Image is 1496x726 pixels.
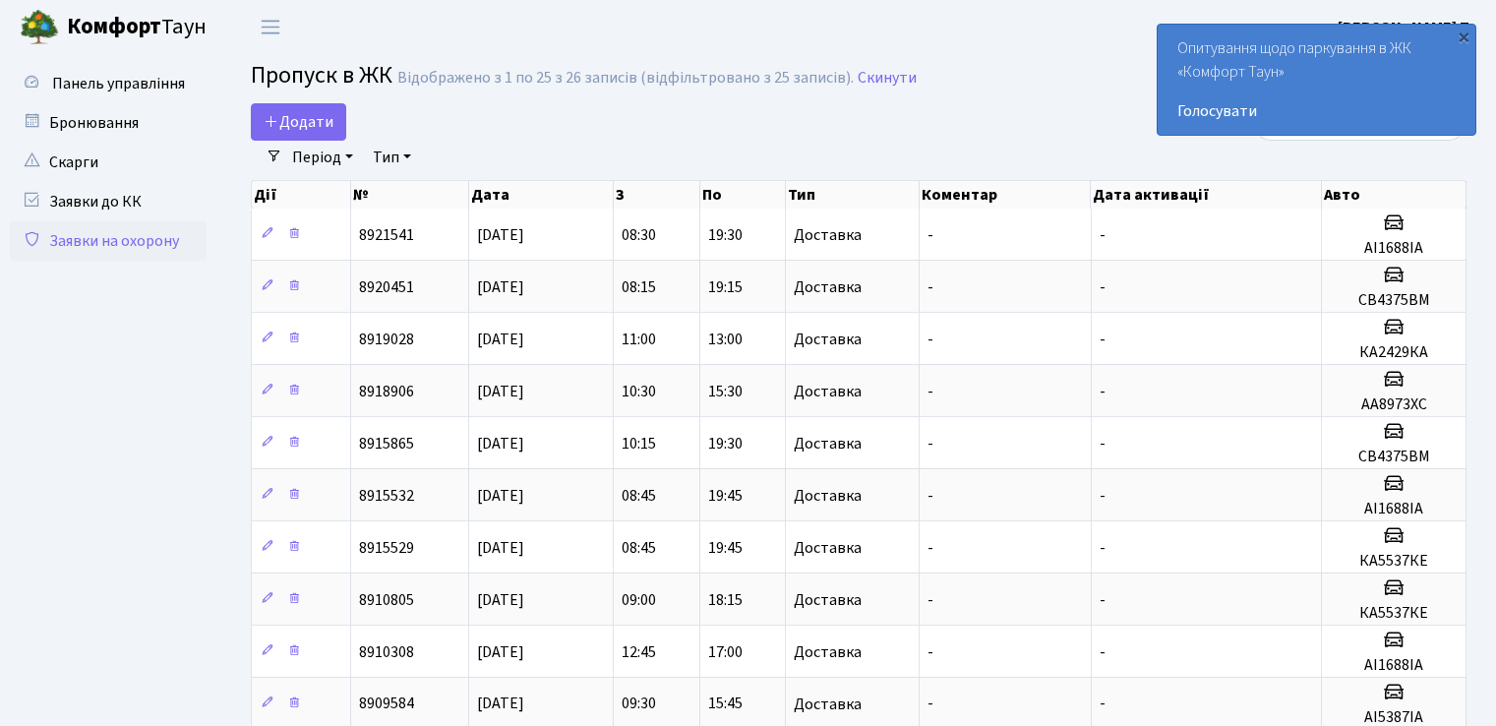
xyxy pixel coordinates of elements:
[246,11,295,43] button: Переключити навігацію
[477,329,524,350] span: [DATE]
[928,329,933,350] span: -
[1100,694,1106,715] span: -
[359,641,414,663] span: 8910308
[708,641,743,663] span: 17:00
[477,276,524,298] span: [DATE]
[858,69,917,88] a: Скинути
[359,329,414,350] span: 8919028
[708,694,743,715] span: 15:45
[708,276,743,298] span: 19:15
[10,182,207,221] a: Заявки до КК
[10,103,207,143] a: Бронювання
[1330,343,1458,362] h5: КА2429КА
[20,8,59,47] img: logo.png
[786,181,920,209] th: Тип
[477,641,524,663] span: [DATE]
[1330,604,1458,623] h5: КА5537КЕ
[359,433,414,454] span: 8915865
[794,488,862,504] span: Доставка
[1158,25,1475,135] div: Опитування щодо паркування в ЖК «Комфорт Таун»
[622,537,656,559] span: 08:45
[794,436,862,452] span: Доставка
[469,181,614,209] th: Дата
[928,433,933,454] span: -
[794,279,862,295] span: Доставка
[1091,181,1322,209] th: Дата активації
[1330,291,1458,310] h5: СВ4375ВМ
[928,537,933,559] span: -
[67,11,207,44] span: Таун
[359,537,414,559] span: 8915529
[1322,181,1466,209] th: Авто
[708,329,743,350] span: 13:00
[359,694,414,715] span: 8909584
[365,141,419,174] a: Тип
[928,641,933,663] span: -
[251,103,346,141] a: Додати
[1100,537,1106,559] span: -
[708,381,743,402] span: 15:30
[1100,589,1106,611] span: -
[622,589,656,611] span: 09:00
[67,11,161,42] b: Комфорт
[359,485,414,507] span: 8915532
[614,181,699,209] th: З
[622,224,656,246] span: 08:30
[1100,329,1106,350] span: -
[928,224,933,246] span: -
[1100,485,1106,507] span: -
[708,589,743,611] span: 18:15
[622,433,656,454] span: 10:15
[622,694,656,715] span: 09:30
[1100,433,1106,454] span: -
[477,694,524,715] span: [DATE]
[622,276,656,298] span: 08:15
[794,592,862,608] span: Доставка
[794,227,862,243] span: Доставка
[359,381,414,402] span: 8918906
[397,69,854,88] div: Відображено з 1 по 25 з 26 записів (відфільтровано з 25 записів).
[52,73,185,94] span: Панель управління
[264,111,333,133] span: Додати
[477,589,524,611] span: [DATE]
[1330,500,1458,518] h5: АІ1688ІА
[1100,224,1106,246] span: -
[708,224,743,246] span: 19:30
[10,221,207,261] a: Заявки на охорону
[477,224,524,246] span: [DATE]
[928,589,933,611] span: -
[10,143,207,182] a: Скарги
[1330,552,1458,571] h5: КА5537КЕ
[794,644,862,660] span: Доставка
[928,485,933,507] span: -
[1338,17,1472,38] b: [PERSON_NAME] Т.
[1100,641,1106,663] span: -
[920,181,1091,209] th: Коментар
[10,64,207,103] a: Панель управління
[477,433,524,454] span: [DATE]
[622,641,656,663] span: 12:45
[622,381,656,402] span: 10:30
[1330,656,1458,675] h5: АІ1688ІА
[794,384,862,399] span: Доставка
[1330,395,1458,414] h5: АА8973ХС
[359,589,414,611] span: 8910805
[794,540,862,556] span: Доставка
[284,141,361,174] a: Період
[1330,239,1458,258] h5: АІ1688ІА
[708,433,743,454] span: 19:30
[359,276,414,298] span: 8920451
[622,485,656,507] span: 08:45
[928,694,933,715] span: -
[359,224,414,246] span: 8921541
[1330,448,1458,466] h5: СВ4375ВМ
[928,276,933,298] span: -
[794,696,862,712] span: Доставка
[477,537,524,559] span: [DATE]
[251,58,392,92] span: Пропуск в ЖК
[708,537,743,559] span: 19:45
[477,381,524,402] span: [DATE]
[477,485,524,507] span: [DATE]
[1100,276,1106,298] span: -
[1338,16,1472,39] a: [PERSON_NAME] Т.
